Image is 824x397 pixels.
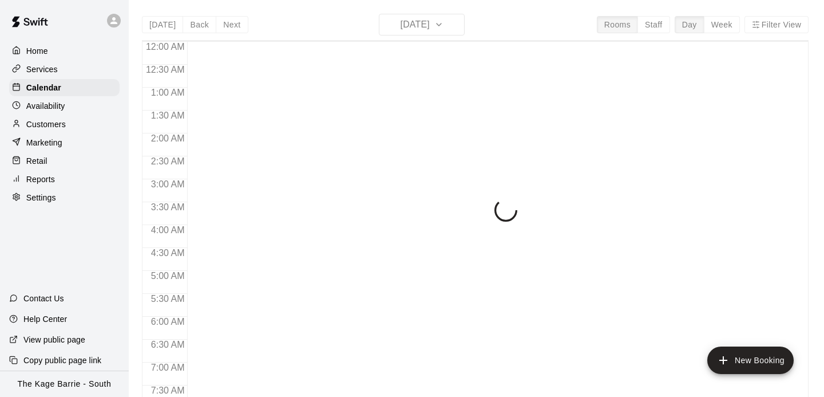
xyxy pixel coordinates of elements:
[9,152,120,170] a: Retail
[148,225,188,235] span: 4:00 AM
[9,134,120,151] a: Marketing
[148,294,188,304] span: 5:30 AM
[23,334,85,345] p: View public page
[9,189,120,206] a: Settings
[148,386,188,395] span: 7:30 AM
[9,79,120,96] a: Calendar
[18,378,112,390] p: The Kage Barrie - South
[148,340,188,349] span: 6:30 AM
[26,100,65,112] p: Availability
[148,363,188,372] span: 7:00 AM
[148,111,188,120] span: 1:30 AM
[26,82,61,93] p: Calendar
[148,271,188,281] span: 5:00 AM
[9,116,120,133] a: Customers
[26,137,62,148] p: Marketing
[148,202,188,212] span: 3:30 AM
[26,45,48,57] p: Home
[143,65,188,74] span: 12:30 AM
[148,248,188,258] span: 4:30 AM
[148,317,188,327] span: 6:00 AM
[9,97,120,115] a: Availability
[707,347,794,374] button: add
[26,64,58,75] p: Services
[148,179,188,189] span: 3:00 AM
[26,192,56,203] p: Settings
[26,155,47,167] p: Retail
[23,355,101,366] p: Copy public page link
[148,156,188,166] span: 2:30 AM
[9,61,120,78] a: Services
[9,171,120,188] a: Reports
[143,42,188,52] span: 12:00 AM
[148,133,188,143] span: 2:00 AM
[23,313,67,325] p: Help Center
[26,119,66,130] p: Customers
[26,174,55,185] p: Reports
[23,293,64,304] p: Contact Us
[9,42,120,60] a: Home
[148,88,188,97] span: 1:00 AM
